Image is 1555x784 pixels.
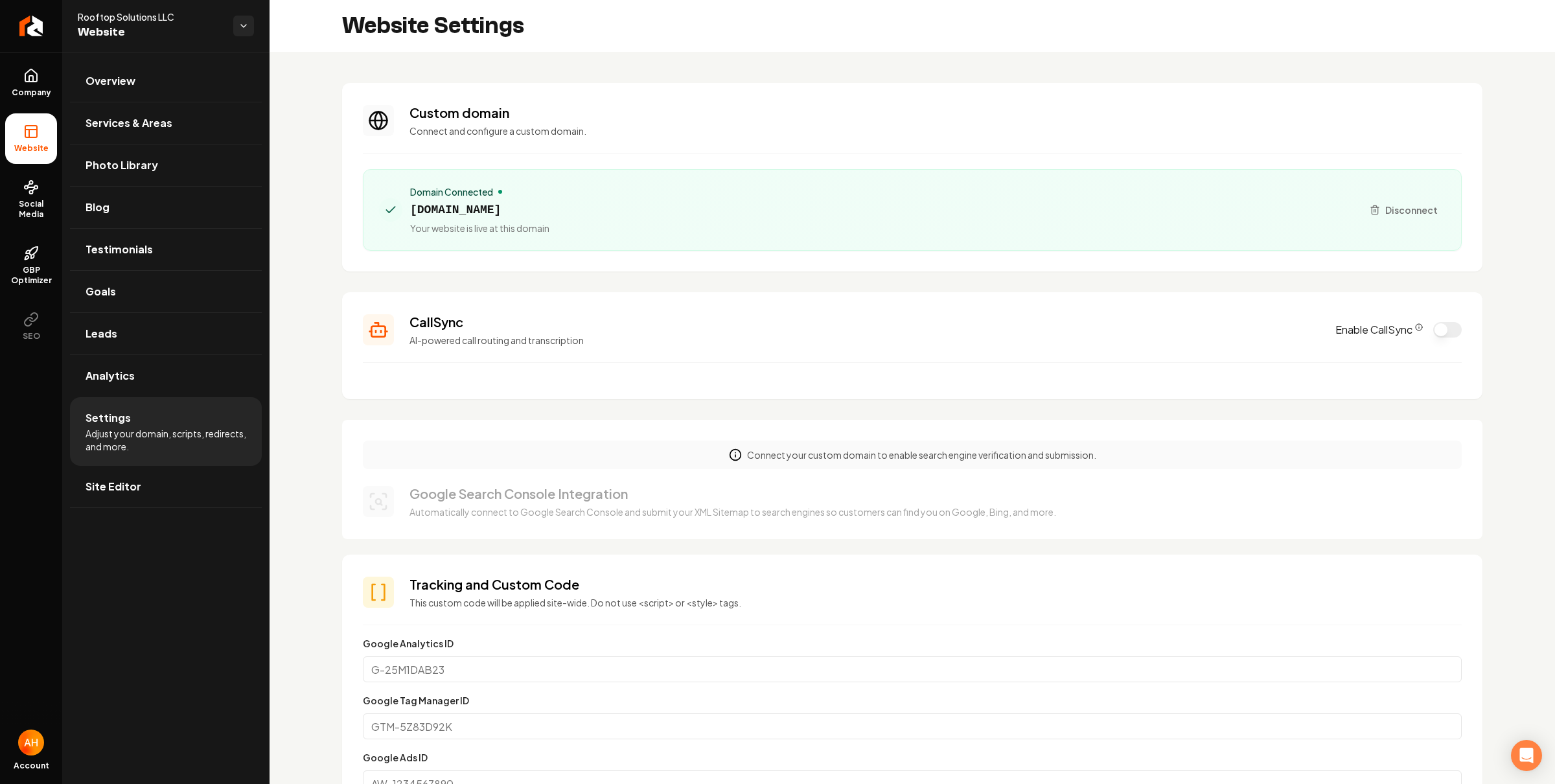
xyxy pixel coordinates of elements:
label: Google Ads ID [363,752,428,763]
button: SEO [5,301,57,352]
label: Enable CallSync [1335,322,1423,338]
a: GBP Optimizer [5,235,57,296]
p: This custom code will be applied site-wide. Do not use <script> or <style> tags. [409,596,1462,609]
a: Leads [70,313,262,354]
span: Photo Library [86,157,158,173]
h3: Google Search Console Integration [409,485,1056,503]
span: Testimonials [86,242,153,257]
a: Analytics [70,355,262,397]
span: SEO [17,331,45,341]
button: Disconnect [1362,198,1446,222]
span: Domain Connected [410,185,493,198]
img: Anthony Hurgoi [18,730,44,755]
h3: CallSync [409,313,1320,331]
span: Goals [86,284,116,299]
a: Site Editor [70,466,262,507]
p: Automatically connect to Google Search Console and submit your XML Sitemap to search engines so c... [409,505,1056,518]
a: Services & Areas [70,102,262,144]
a: Testimonials [70,229,262,270]
a: Photo Library [70,144,262,186]
p: Connect and configure a custom domain. [409,124,1462,137]
p: AI-powered call routing and transcription [409,334,1320,347]
span: Website [78,23,223,41]
a: Social Media [5,169,57,230]
a: Blog [70,187,262,228]
div: Open Intercom Messenger [1511,740,1542,771]
a: Goals [70,271,262,312]
img: Rebolt Logo [19,16,43,36]
span: Website [9,143,54,154]
span: Social Media [5,199,57,220]
label: Google Tag Manager ID [363,695,469,706]
span: GBP Optimizer [5,265,57,286]
span: Services & Areas [86,115,172,131]
span: Analytics [86,368,135,384]
span: Your website is live at this domain [410,222,549,235]
h3: Tracking and Custom Code [409,575,1462,594]
input: G-25M1DAB23 [363,656,1462,682]
span: Disconnect [1385,203,1438,217]
span: Overview [86,73,135,89]
p: Connect your custom domain to enable search engine verification and submission. [747,448,1096,461]
label: Google Analytics ID [363,638,454,649]
span: Settings [86,410,131,426]
h3: Custom domain [409,104,1462,122]
input: GTM-5Z83D92K [363,713,1462,739]
span: [DOMAIN_NAME] [410,201,549,219]
span: Rooftop Solutions LLC [78,10,223,23]
span: Site Editor [86,479,141,494]
a: Overview [70,60,262,102]
button: Open user button [18,730,44,755]
h2: Website Settings [342,13,524,39]
a: Company [5,58,57,108]
span: Account [14,761,49,771]
button: CallSync Info [1415,323,1423,331]
span: Adjust your domain, scripts, redirects, and more. [86,427,246,453]
span: Blog [86,200,109,215]
span: Leads [86,326,117,341]
span: Company [6,87,56,98]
